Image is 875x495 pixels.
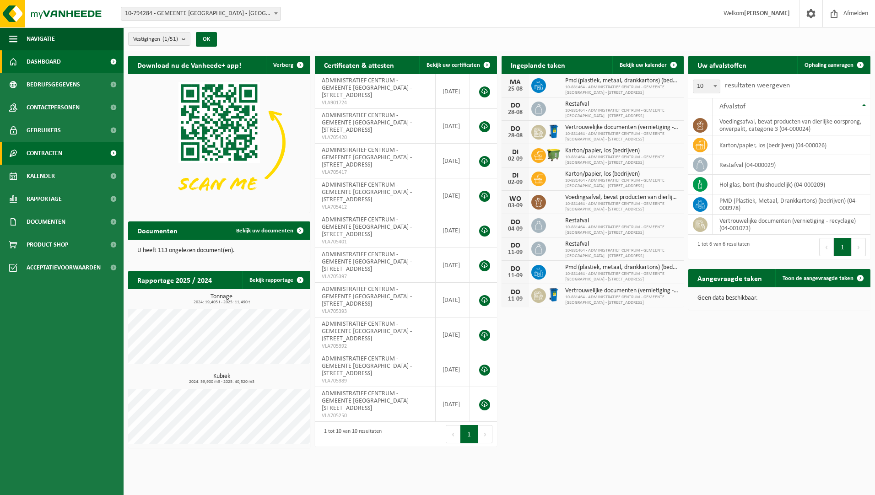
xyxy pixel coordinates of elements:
span: Restafval [565,217,679,225]
h2: Certificaten & attesten [315,56,403,74]
h3: Kubiek [133,373,310,384]
button: Next [852,238,866,256]
div: DO [506,265,524,273]
td: [DATE] [436,213,470,248]
td: PMD (Plastiek, Metaal, Drankkartons) (bedrijven) (04-000978) [713,194,870,215]
span: VLA705393 [322,308,428,315]
span: 10-881464 - ADMINISTRATIEF CENTRUM - GEMEENTE [GEOGRAPHIC_DATA] - [STREET_ADDRESS] [565,295,679,306]
div: 11-09 [506,249,524,256]
td: [DATE] [436,248,470,283]
span: 10-881464 - ADMINISTRATIEF CENTRUM - GEMEENTE [GEOGRAPHIC_DATA] - [STREET_ADDRESS] [565,248,679,259]
td: [DATE] [436,144,470,178]
span: Toon de aangevraagde taken [783,275,853,281]
button: Verberg [266,56,309,74]
span: Documenten [27,210,65,233]
span: VLA705389 [322,377,428,385]
div: DI [506,172,524,179]
count: (1/51) [162,36,178,42]
span: Karton/papier, los (bedrijven) [565,147,679,155]
button: 1 [460,425,478,443]
span: Bedrijfsgegevens [27,73,80,96]
span: ADMINISTRATIEF CENTRUM - GEMEENTE [GEOGRAPHIC_DATA] - [STREET_ADDRESS] [322,355,412,377]
td: karton/papier, los (bedrijven) (04-000026) [713,135,870,155]
td: hol glas, bont (huishoudelijk) (04-000209) [713,175,870,194]
div: 1 tot 6 van 6 resultaten [693,237,750,257]
a: Toon de aangevraagde taken [775,269,870,287]
span: Bekijk uw documenten [236,228,293,234]
span: 10-881464 - ADMINISTRATIEF CENTRUM - GEMEENTE [GEOGRAPHIC_DATA] - [STREET_ADDRESS] [565,271,679,282]
td: [DATE] [436,352,470,387]
span: ADMINISTRATIEF CENTRUM - GEMEENTE [GEOGRAPHIC_DATA] - [STREET_ADDRESS] [322,77,412,99]
td: [DATE] [436,109,470,144]
img: WB-0240-HPE-BE-09 [546,287,562,302]
span: 10-881464 - ADMINISTRATIEF CENTRUM - GEMEENTE [GEOGRAPHIC_DATA] - [STREET_ADDRESS] [565,155,679,166]
span: Navigatie [27,27,55,50]
span: VLA705401 [322,238,428,246]
div: 28-08 [506,133,524,139]
button: Previous [446,425,460,443]
span: VLA705417 [322,169,428,176]
span: VLA705250 [322,412,428,420]
strong: [PERSON_NAME] [744,10,790,17]
div: MA [506,79,524,86]
span: Product Shop [27,233,68,256]
div: DO [506,125,524,133]
span: Vertrouwelijke documenten (vernietiging - recyclage) [565,287,679,295]
span: VLA705420 [322,134,428,141]
td: [DATE] [436,387,470,422]
span: 10-794284 - GEMEENTE BEVEREN - BEVEREN-WAAS [121,7,281,21]
span: Pmd (plastiek, metaal, drankkartons) (bedrijven) [565,77,679,85]
h2: Uw afvalstoffen [688,56,756,74]
span: Dashboard [27,50,61,73]
span: Bekijk uw kalender [620,62,667,68]
span: Vestigingen [133,32,178,46]
a: Ophaling aanvragen [797,56,870,74]
span: Karton/papier, los (bedrijven) [565,171,679,178]
span: ADMINISTRATIEF CENTRUM - GEMEENTE [GEOGRAPHIC_DATA] - [STREET_ADDRESS] [322,251,412,273]
button: Next [478,425,492,443]
span: Contracten [27,142,62,165]
h2: Ingeplande taken [502,56,574,74]
span: 2024: 59,900 m3 - 2025: 40,520 m3 [133,380,310,384]
span: 10-794284 - GEMEENTE BEVEREN - BEVEREN-WAAS [121,7,281,20]
span: Vertrouwelijke documenten (vernietiging - recyclage) [565,124,679,131]
button: Previous [819,238,834,256]
div: DO [506,242,524,249]
h3: Tonnage [133,294,310,305]
div: 11-09 [506,296,524,302]
a: Bekijk uw kalender [612,56,683,74]
div: 02-09 [506,179,524,186]
div: DO [506,289,524,296]
div: 02-09 [506,156,524,162]
span: Afvalstof [719,103,745,110]
td: [DATE] [436,317,470,352]
span: ADMINISTRATIEF CENTRUM - GEMEENTE [GEOGRAPHIC_DATA] - [STREET_ADDRESS] [322,216,412,238]
td: vertrouwelijke documenten (vernietiging - recyclage) (04-001073) [713,215,870,235]
div: 11-09 [506,273,524,279]
td: [DATE] [436,74,470,109]
span: Acceptatievoorwaarden [27,256,101,279]
span: ADMINISTRATIEF CENTRUM - GEMEENTE [GEOGRAPHIC_DATA] - [STREET_ADDRESS] [322,112,412,134]
p: Geen data beschikbaar. [697,295,861,301]
img: WB-1100-HPE-GN-51 [546,147,562,162]
td: voedingsafval, bevat producten van dierlijke oorsprong, onverpakt, categorie 3 (04-000024) [713,115,870,135]
span: VLA901724 [322,99,428,107]
p: U heeft 113 ongelezen document(en). [137,247,301,254]
span: Restafval [565,241,679,248]
label: resultaten weergeven [725,82,790,89]
span: 10-881464 - ADMINISTRATIEF CENTRUM - GEMEENTE [GEOGRAPHIC_DATA] - [STREET_ADDRESS] [565,178,679,189]
td: [DATE] [436,178,470,213]
div: 25-08 [506,86,524,92]
td: [DATE] [436,283,470,317]
span: Ophaling aanvragen [805,62,853,68]
span: Gebruikers [27,119,61,142]
button: Vestigingen(1/51) [128,32,190,46]
span: Voedingsafval, bevat producten van dierlijke oorsprong, onverpakt, categorie 3 [565,194,679,201]
span: 10-881464 - ADMINISTRATIEF CENTRUM - GEMEENTE [GEOGRAPHIC_DATA] - [STREET_ADDRESS] [565,108,679,119]
span: 10-881464 - ADMINISTRATIEF CENTRUM - GEMEENTE [GEOGRAPHIC_DATA] - [STREET_ADDRESS] [565,131,679,142]
span: Pmd (plastiek, metaal, drankkartons) (bedrijven) [565,264,679,271]
span: Rapportage [27,188,62,210]
span: 10-881464 - ADMINISTRATIEF CENTRUM - GEMEENTE [GEOGRAPHIC_DATA] - [STREET_ADDRESS] [565,85,679,96]
span: VLA705392 [322,343,428,350]
h2: Rapportage 2025 / 2024 [128,271,221,289]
